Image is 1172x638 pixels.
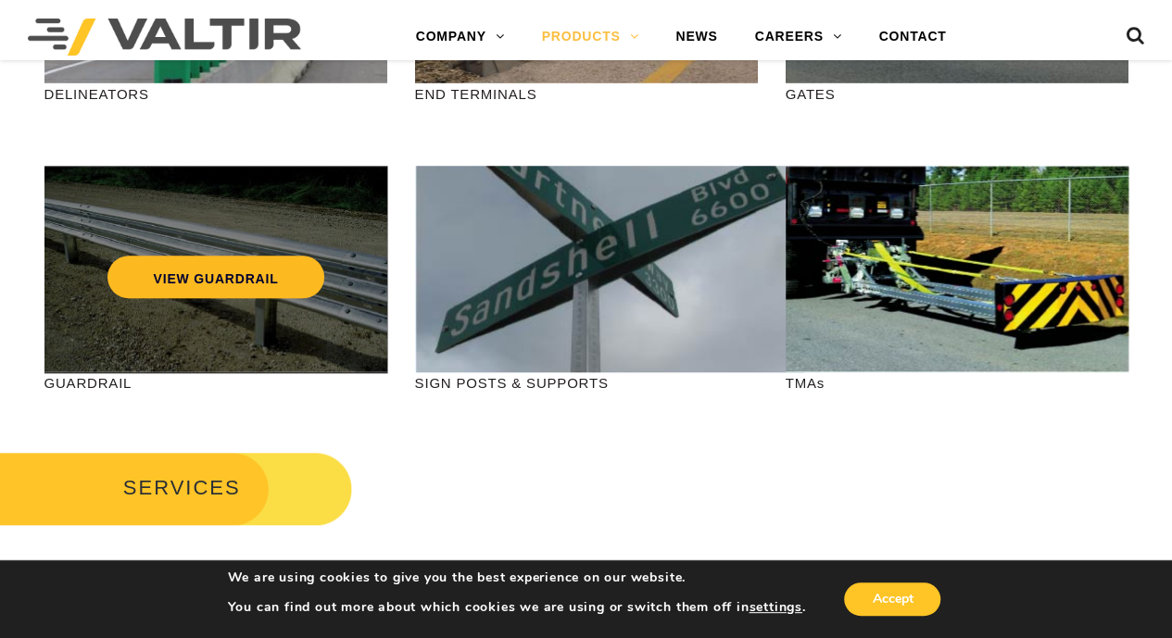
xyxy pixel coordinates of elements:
[737,19,861,56] a: CAREERS
[228,599,806,616] p: You can find out more about which cookies we are using or switch them off in .
[415,83,758,105] p: END TERMINALS
[44,372,387,394] p: GUARDRAIL
[228,569,806,586] p: We are using cookies to give you the best experience on our website.
[28,19,301,56] img: Valtir
[844,582,940,616] button: Accept
[657,19,736,56] a: NEWS
[786,372,1128,394] p: TMAs
[44,83,387,105] p: DELINEATORS
[860,19,964,56] a: CONTACT
[749,599,801,616] button: settings
[397,19,523,56] a: COMPANY
[786,83,1128,105] p: GATES
[107,256,324,298] a: VIEW GUARDRAIL
[415,372,758,394] p: SIGN POSTS & SUPPORTS
[523,19,658,56] a: PRODUCTS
